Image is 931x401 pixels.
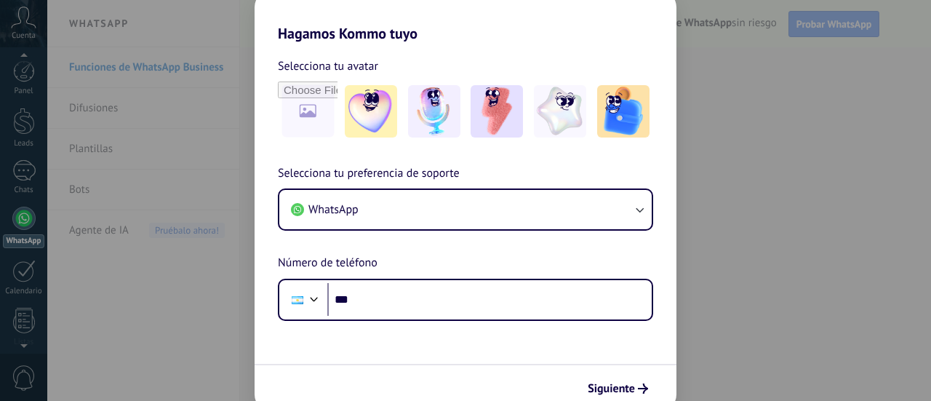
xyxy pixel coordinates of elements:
[588,384,635,394] span: Siguiente
[278,57,378,76] span: Selecciona tu avatar
[597,85,650,138] img: -5.jpeg
[471,85,523,138] img: -3.jpeg
[278,254,377,273] span: Número de teléfono
[278,164,460,183] span: Selecciona tu preferencia de soporte
[284,285,311,315] div: Argentina: + 54
[345,85,397,138] img: -1.jpeg
[408,85,460,138] img: -2.jpeg
[534,85,586,138] img: -4.jpeg
[581,376,655,401] button: Siguiente
[308,202,359,217] span: WhatsApp
[279,190,652,229] button: WhatsApp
